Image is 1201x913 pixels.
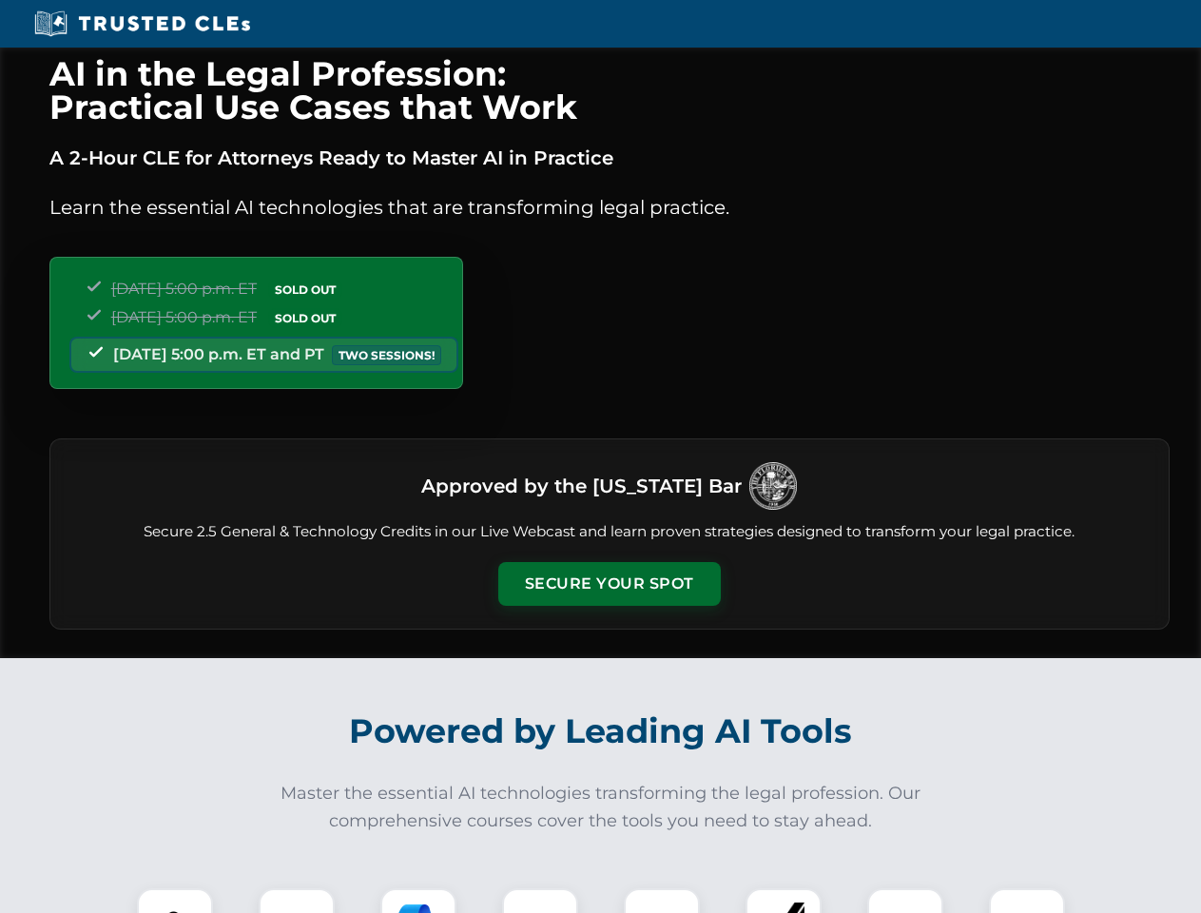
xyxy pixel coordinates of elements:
p: Secure 2.5 General & Technology Credits in our Live Webcast and learn proven strategies designed ... [73,521,1146,543]
span: [DATE] 5:00 p.m. ET [111,308,257,326]
button: Secure Your Spot [498,562,721,606]
p: Master the essential AI technologies transforming the legal profession. Our comprehensive courses... [268,780,934,835]
p: A 2-Hour CLE for Attorneys Ready to Master AI in Practice [49,143,1170,173]
img: Trusted CLEs [29,10,256,38]
img: Logo [749,462,797,510]
span: SOLD OUT [268,280,342,300]
span: SOLD OUT [268,308,342,328]
h1: AI in the Legal Profession: Practical Use Cases that Work [49,57,1170,124]
h3: Approved by the [US_STATE] Bar [421,469,742,503]
p: Learn the essential AI technologies that are transforming legal practice. [49,192,1170,223]
h2: Powered by Leading AI Tools [74,698,1128,765]
span: [DATE] 5:00 p.m. ET [111,280,257,298]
